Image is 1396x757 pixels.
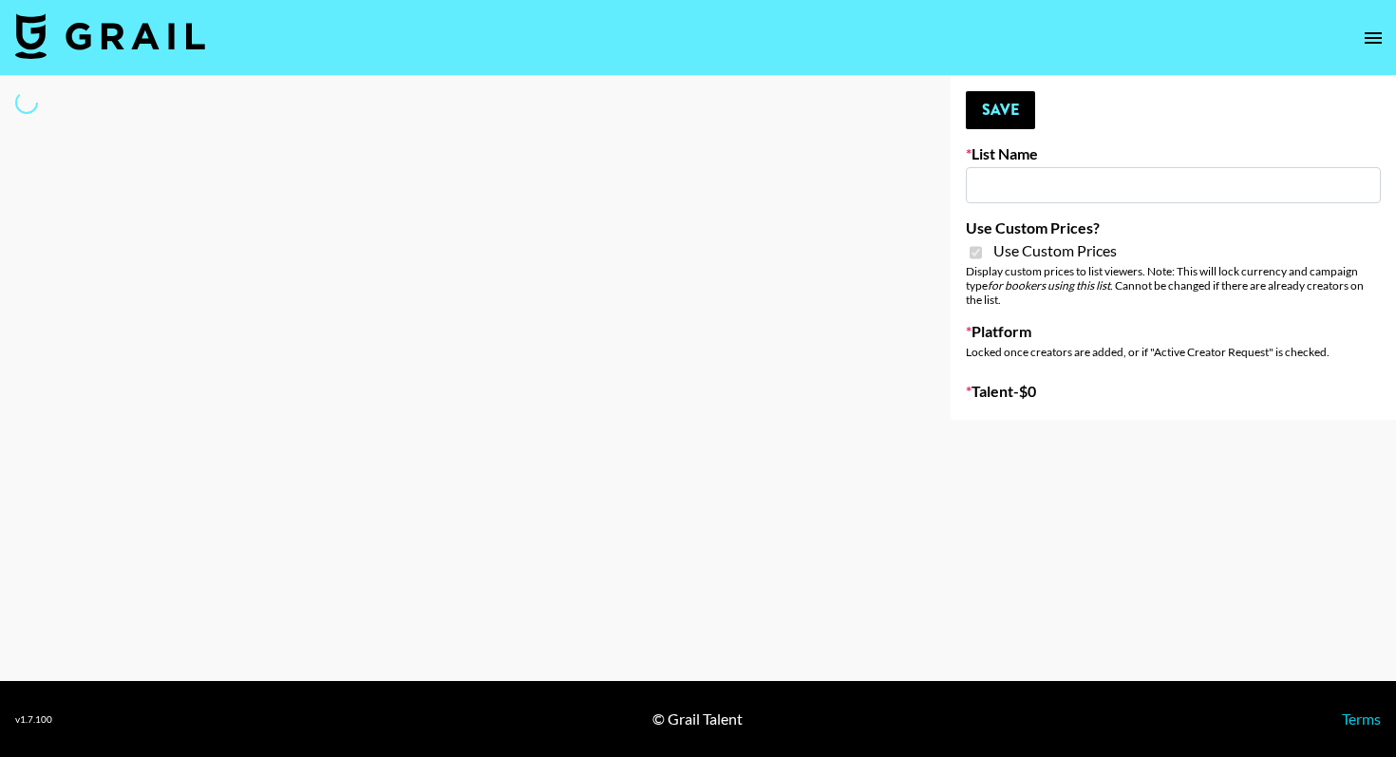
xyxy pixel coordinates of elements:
[966,382,1381,401] label: Talent - $ 0
[966,264,1381,307] div: Display custom prices to list viewers. Note: This will lock currency and campaign type . Cannot b...
[966,322,1381,341] label: Platform
[652,710,743,729] div: © Grail Talent
[1342,710,1381,728] a: Terms
[966,91,1035,129] button: Save
[966,345,1381,359] div: Locked once creators are added, or if "Active Creator Request" is checked.
[15,713,52,726] div: v 1.7.100
[993,241,1117,260] span: Use Custom Prices
[1354,19,1392,57] button: open drawer
[966,144,1381,163] label: List Name
[966,218,1381,237] label: Use Custom Prices?
[15,13,205,59] img: Grail Talent
[988,278,1110,293] em: for bookers using this list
